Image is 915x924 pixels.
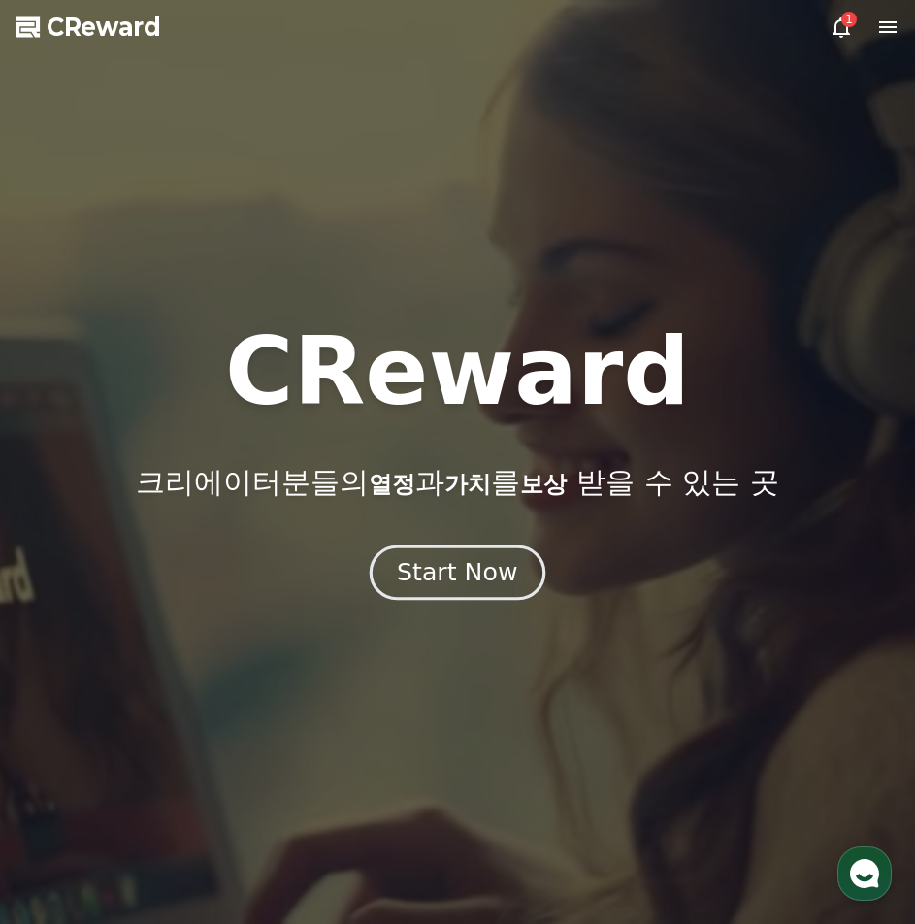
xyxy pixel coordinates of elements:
[178,645,201,661] span: 대화
[370,545,545,601] button: Start Now
[520,471,567,498] span: 보상
[397,556,517,589] div: Start Now
[47,12,161,43] span: CReward
[128,615,250,664] a: 대화
[300,644,323,660] span: 설정
[369,471,415,498] span: 열정
[374,566,541,584] a: Start Now
[136,465,778,500] p: 크리에이터분들의 과 를 받을 수 있는 곳
[250,615,373,664] a: 설정
[841,12,857,27] div: 1
[225,325,690,418] h1: CReward
[61,644,73,660] span: 홈
[830,16,853,39] a: 1
[16,12,161,43] a: CReward
[6,615,128,664] a: 홈
[444,471,491,498] span: 가치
